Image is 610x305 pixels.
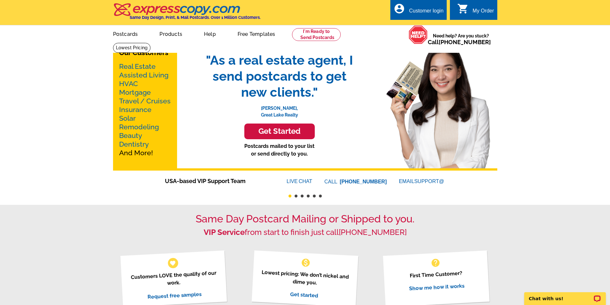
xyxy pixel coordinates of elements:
[399,179,445,184] a: EMAILSUPPORT@
[430,258,441,268] span: help
[319,195,322,197] button: 6 of 6
[113,228,497,237] h2: from start to finish just call
[307,195,310,197] button: 4 of 6
[414,178,445,185] font: SUPPORT@
[473,8,494,17] div: My Order
[119,123,159,131] a: Remodeling
[439,39,491,45] a: [PHONE_NUMBER]
[119,62,171,157] p: And More!
[199,124,360,139] a: Get Started
[295,195,297,197] button: 2 of 6
[394,3,405,14] i: account_circle
[130,15,261,20] h4: Same Day Design, Print, & Mail Postcards. Over 1 Million Customers.
[194,26,226,41] a: Help
[147,291,202,300] a: Request free samples
[119,62,156,70] a: Real Estate
[199,100,360,118] p: [PERSON_NAME], Great Lake Realty
[289,195,291,197] button: 1 of 6
[204,228,245,237] strong: VIP Service
[119,140,149,148] a: Dentistry
[119,97,171,105] a: Travel / Cruises
[119,132,142,140] a: Beauty
[428,39,491,45] span: Call
[113,8,261,20] a: Same Day Design, Print, & Mail Postcards. Over 1 Million Customers.
[227,26,286,41] a: Free Templates
[199,52,360,100] span: "As a real estate agent, I send postcards to get new clients."
[119,80,138,88] a: HVAC
[428,33,494,45] span: Need help? Are you stuck?
[520,285,610,305] iframe: LiveChat chat widget
[119,88,151,96] a: Mortgage
[313,195,316,197] button: 5 of 6
[339,228,407,237] a: [PHONE_NUMBER]
[457,3,469,14] i: shopping_cart
[287,178,299,185] font: LIVE
[119,114,136,122] a: Solar
[103,26,148,41] a: Postcards
[113,213,497,225] h1: Same Day Postcard Mailing or Shipped to you.
[409,8,443,17] div: Customer login
[119,71,168,79] a: Assisted Living
[119,106,151,114] a: Insurance
[457,7,494,15] a: shopping_cart My Order
[287,179,312,184] a: LIVECHAT
[252,127,307,136] h3: Get Started
[324,178,338,186] font: CALL
[391,268,481,281] p: First Time Customer?
[260,268,350,288] p: Lowest pricing: We don’t nickel and dime you.
[301,258,311,268] span: monetization_on
[199,142,360,158] p: Postcards mailed to your list or send directly to you.
[165,177,267,185] span: USA-based VIP Support Team
[394,7,443,15] a: account_circle Customer login
[340,179,387,184] a: [PHONE_NUMBER]
[409,25,428,44] img: help
[290,291,318,299] a: Get started
[169,260,176,266] span: favorite
[301,195,304,197] button: 3 of 6
[128,269,219,289] p: Customers LOVE the quality of our work.
[409,283,465,292] a: Show me how it works
[149,26,192,41] a: Products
